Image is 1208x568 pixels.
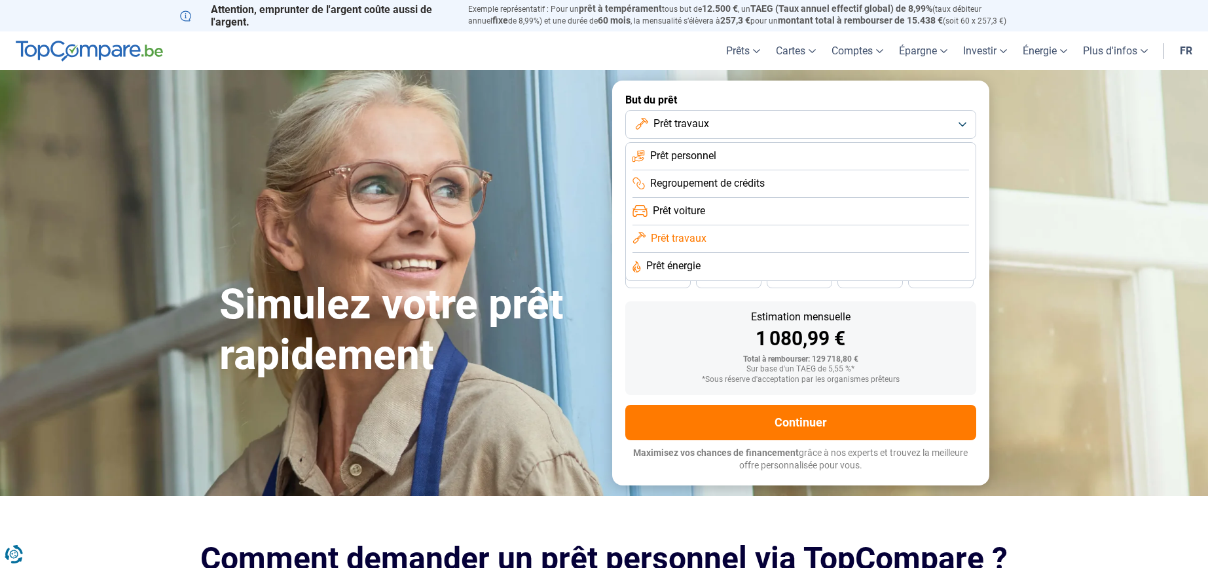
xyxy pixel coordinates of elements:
[219,280,596,381] h1: Simulez votre prêt rapidement
[653,204,705,218] span: Prêt voiture
[768,31,824,70] a: Cartes
[636,329,966,349] div: 1 080,99 €
[750,3,932,14] span: TAEG (Taux annuel effectif global) de 8,99%
[598,15,631,26] span: 60 mois
[625,447,976,472] p: grâce à nos experts et trouvez la meilleure offre personnalisée pour vous.
[650,176,765,191] span: Regroupement de crédits
[636,375,966,385] div: *Sous réserve d'acceptation par les organismes prêteurs
[16,41,163,62] img: TopCompare
[926,275,955,282] span: 24 mois
[778,15,943,26] span: montant total à rembourser de 15.438 €
[714,275,743,282] span: 42 mois
[1075,31,1156,70] a: Plus d'infos
[636,312,966,322] div: Estimation mensuelle
[651,231,706,246] span: Prêt travaux
[625,405,976,440] button: Continuer
[636,365,966,374] div: Sur base d'un TAEG de 5,55 %*
[579,3,662,14] span: prêt à tempérament
[646,259,701,273] span: Prêt énergie
[468,3,1029,27] p: Exemple représentatif : Pour un tous but de , un (taux débiteur annuel de 8,99%) et une durée de ...
[720,15,750,26] span: 257,3 €
[653,117,709,131] span: Prêt travaux
[650,149,716,163] span: Prêt personnel
[633,447,799,458] span: Maximisez vos chances de financement
[180,3,452,28] p: Attention, emprunter de l'argent coûte aussi de l'argent.
[644,275,672,282] span: 48 mois
[636,355,966,364] div: Total à rembourser: 129 718,80 €
[1015,31,1075,70] a: Énergie
[955,31,1015,70] a: Investir
[824,31,891,70] a: Comptes
[702,3,738,14] span: 12.500 €
[625,94,976,106] label: But du prêt
[1172,31,1200,70] a: fr
[856,275,885,282] span: 30 mois
[718,31,768,70] a: Prêts
[785,275,814,282] span: 36 mois
[891,31,955,70] a: Épargne
[625,110,976,139] button: Prêt travaux
[492,15,508,26] span: fixe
